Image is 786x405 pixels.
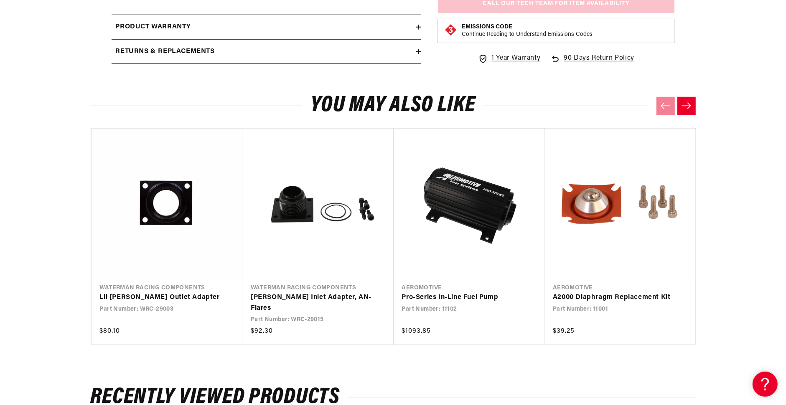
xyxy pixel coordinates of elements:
[100,292,226,303] a: Lil [PERSON_NAME] Outlet Adapter
[478,53,540,64] a: 1 Year Warranty
[550,53,634,73] a: 90 Days Return Policy
[116,22,191,33] h2: Product warranty
[116,46,215,57] h2: Returns & replacements
[462,31,593,39] p: Continue Reading to Understand Emissions Codes
[656,97,675,115] button: Previous slide
[564,53,634,73] span: 90 Days Return Policy
[462,24,512,30] strong: Emissions Code
[462,24,593,39] button: Emissions CodeContinue Reading to Understand Emissions Codes
[91,128,696,345] ul: Slider
[91,96,696,115] h2: You may also like
[402,292,528,303] a: Pro-Series In-Line Fuel Pump
[677,97,696,115] button: Next slide
[112,40,421,64] summary: Returns & replacements
[491,53,540,64] span: 1 Year Warranty
[553,292,679,303] a: A2000 Diaphragm Replacement Kit
[112,15,421,39] summary: Product warranty
[444,24,458,37] img: Emissions code
[251,292,377,314] a: [PERSON_NAME] Inlet Adapter, AN- Flares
